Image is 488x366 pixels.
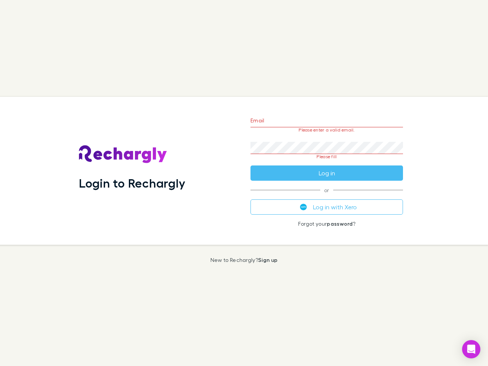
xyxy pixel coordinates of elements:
a: Sign up [258,257,278,263]
button: Log in [250,165,403,181]
div: Open Intercom Messenger [462,340,480,358]
h1: Login to Rechargly [79,176,185,190]
img: Xero's logo [300,204,307,210]
p: Please fill [250,154,403,159]
button: Log in with Xero [250,199,403,215]
a: password [327,220,353,227]
p: New to Rechargly? [210,257,278,263]
p: Forgot your ? [250,221,403,227]
p: Please enter a valid email. [250,127,403,133]
img: Rechargly's Logo [79,145,167,164]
